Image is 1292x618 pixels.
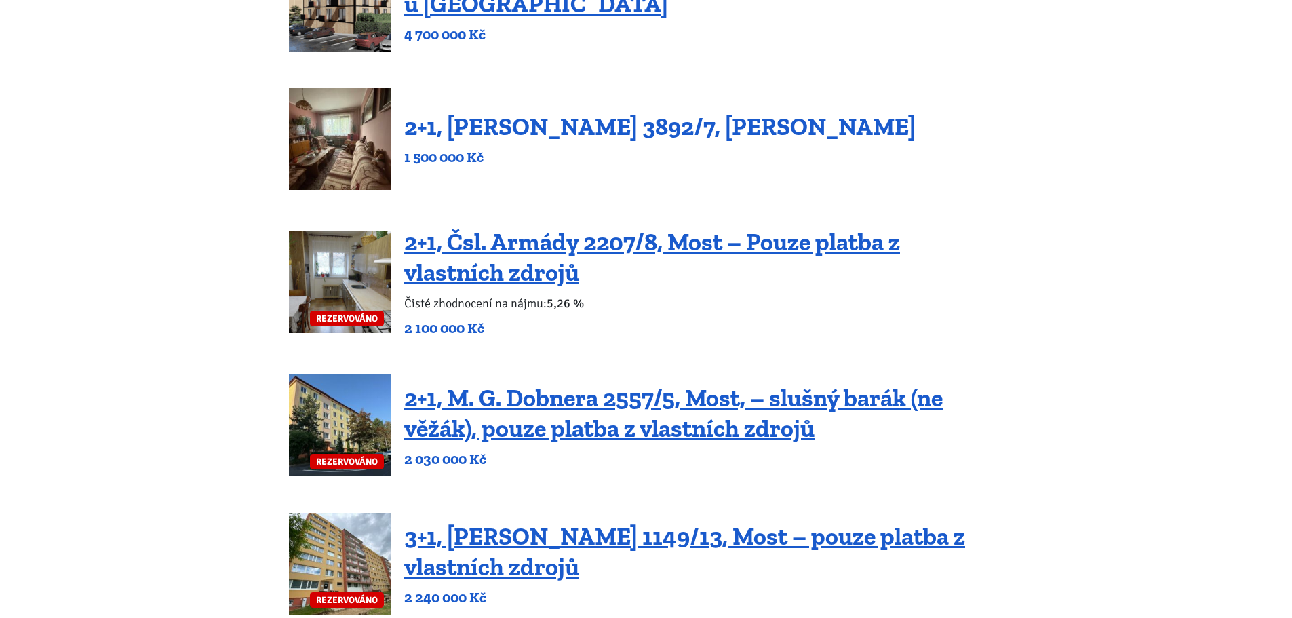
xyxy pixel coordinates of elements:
[547,296,584,311] b: 5,26 %
[289,231,391,333] a: REZERVOVÁNO
[404,319,1003,338] p: 2 100 000 Kč
[310,454,384,469] span: REZERVOVÁNO
[404,450,1003,469] p: 2 030 000 Kč
[404,148,916,167] p: 1 500 000 Kč
[404,25,1003,44] p: 4 700 000 Kč
[310,311,384,326] span: REZERVOVÁNO
[404,294,1003,313] p: Čisté zhodnocení na nájmu:
[289,513,391,615] a: REZERVOVÁNO
[404,227,900,287] a: 2+1, Čsl. Armády 2207/8, Most – Pouze platba z vlastních zdrojů
[404,383,943,443] a: 2+1, M. G. Dobnera 2557/5, Most, – slušný barák (ne věžák), pouze platba z vlastních zdrojů
[404,588,1003,607] p: 2 240 000 Kč
[404,112,916,141] a: 2+1, [PERSON_NAME] 3892/7, [PERSON_NAME]
[404,522,965,581] a: 3+1, [PERSON_NAME] 1149/13, Most – pouze platba z vlastních zdrojů
[289,374,391,476] a: REZERVOVÁNO
[310,592,384,608] span: REZERVOVÁNO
